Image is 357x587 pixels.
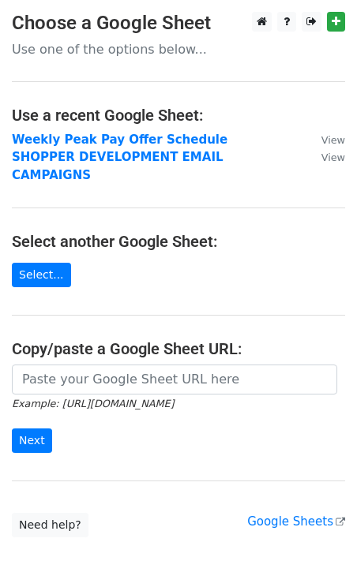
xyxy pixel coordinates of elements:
[12,428,52,453] input: Next
[12,41,345,58] p: Use one of the options below...
[12,232,345,251] h4: Select another Google Sheet:
[12,106,345,125] h4: Use a recent Google Sheet:
[12,365,337,394] input: Paste your Google Sheet URL here
[12,12,345,35] h3: Choose a Google Sheet
[306,150,345,164] a: View
[321,134,345,146] small: View
[321,151,345,163] small: View
[12,513,88,537] a: Need help?
[12,339,345,358] h4: Copy/paste a Google Sheet URL:
[12,263,71,287] a: Select...
[306,133,345,147] a: View
[12,133,227,147] a: Weekly Peak Pay Offer Schedule
[12,150,224,182] a: SHOPPER DEVELOPMENT EMAIL CAMPAIGNS
[12,398,174,409] small: Example: [URL][DOMAIN_NAME]
[247,514,345,529] a: Google Sheets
